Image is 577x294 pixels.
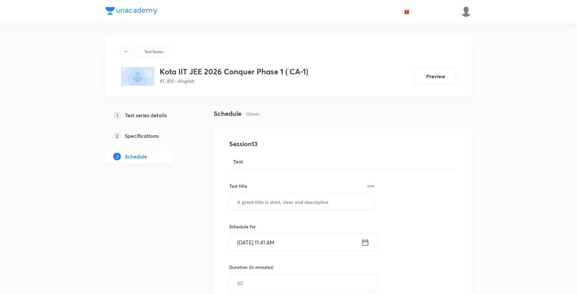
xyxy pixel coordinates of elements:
[230,194,374,210] input: A great title is short, clear and descriptive
[105,129,193,142] a: 2Specifications
[233,158,243,166] span: Test
[214,109,241,119] h4: Schedule
[160,67,308,76] h3: Kota IIT JEE 2026 Conquer Phase 1 ( CA-1)
[144,49,163,54] p: Test Series
[230,275,377,291] input: 60
[461,6,472,17] img: Shahid ahmed
[105,7,157,15] img: Company Logo
[113,111,121,119] p: 1
[244,110,259,117] p: • 12 tests
[125,111,167,119] h5: Test series details
[229,223,374,230] h6: Schedule for
[125,132,159,140] h5: Specifications
[160,78,308,84] p: IIT JEE • Hinglish
[367,185,374,188] p: 0/99
[415,69,456,84] button: Preview
[125,153,147,160] h5: Schedule
[113,153,121,160] p: 3
[113,132,121,140] p: 2
[105,7,157,16] a: Company Logo
[402,6,412,17] button: avatar
[404,9,410,14] img: avatar
[229,139,347,149] h4: Session 13
[121,67,154,86] img: fallback-thumbnail.png
[229,264,273,270] h6: Duration (in minutes)
[105,109,193,122] a: 1Test series details
[229,183,247,189] h6: Test title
